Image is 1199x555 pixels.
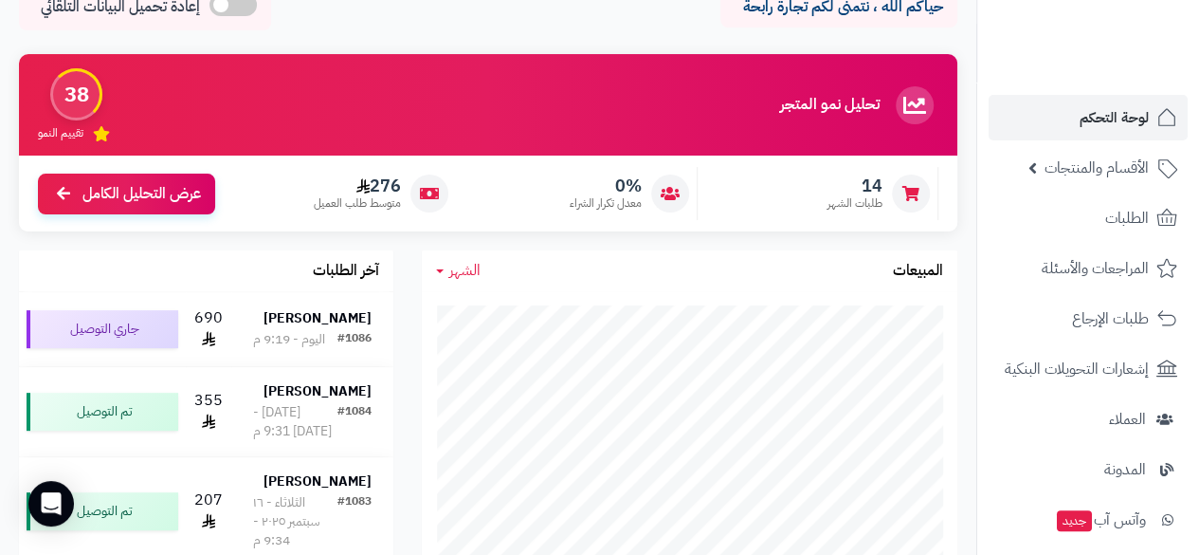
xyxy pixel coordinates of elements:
span: إشعارات التحويلات البنكية [1005,356,1149,382]
div: Open Intercom Messenger [28,481,74,527]
a: الشهر [436,260,481,282]
div: تم التوصيل [27,492,178,530]
h3: تحليل نمو المتجر [780,97,880,114]
img: logo-2.png [1070,51,1181,91]
span: وآتس آب [1055,507,1146,533]
div: #1083 [337,493,372,550]
span: لوحة التحكم [1080,104,1149,131]
td: 355 [186,367,231,456]
span: طلبات الإرجاع [1072,305,1149,332]
span: الشهر [449,259,481,282]
div: اليوم - 9:19 م [253,330,325,349]
h3: آخر الطلبات [313,263,379,280]
div: [DATE] - [DATE] 9:31 م [253,403,337,441]
span: الطلبات [1105,205,1149,231]
div: جاري التوصيل [27,310,178,348]
strong: [PERSON_NAME] [263,381,372,401]
span: تقييم النمو [38,125,83,141]
span: معدل تكرار الشراء [570,195,642,212]
div: #1084 [337,403,372,441]
strong: [PERSON_NAME] [263,472,372,491]
a: إشعارات التحويلات البنكية [989,346,1188,392]
span: جديد [1057,510,1092,531]
span: 14 [827,176,882,196]
div: #1086 [337,330,372,349]
span: 0% [570,176,642,196]
a: عرض التحليل الكامل [38,174,215,214]
span: عرض التحليل الكامل [82,183,201,205]
span: الأقسام والمنتجات [1045,155,1149,181]
a: المراجعات والأسئلة [989,246,1188,291]
span: العملاء [1109,406,1146,433]
td: 690 [186,292,231,366]
div: تم التوصيل [27,393,178,431]
a: لوحة التحكم [989,95,1188,140]
h3: المبيعات [893,263,943,280]
a: المدونة [989,447,1188,492]
span: المراجعات والأسئلة [1042,255,1149,282]
span: المدونة [1104,456,1146,483]
div: الثلاثاء - ١٦ سبتمبر ٢٠٢٥ - 9:34 م [253,493,337,550]
span: طلبات الشهر [827,195,882,212]
strong: [PERSON_NAME] [263,308,372,328]
span: متوسط طلب العميل [314,195,401,212]
a: وآتس آبجديد [989,497,1188,543]
a: العملاء [989,397,1188,442]
a: طلبات الإرجاع [989,296,1188,342]
span: 276 [314,176,401,196]
a: الطلبات [989,195,1188,241]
